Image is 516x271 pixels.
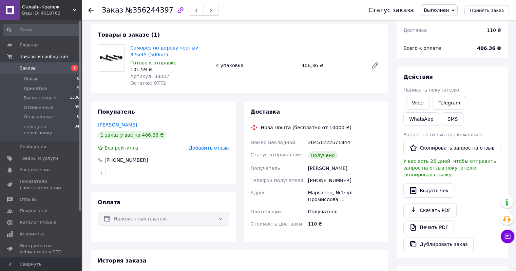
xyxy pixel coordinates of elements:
div: 110 ₴ [483,23,505,38]
div: [PHONE_NUMBER] [307,174,383,187]
div: Марганец, №1: ул. Промислова, 1 [307,187,383,206]
div: Вернуться назад [88,7,94,14]
span: 1 товар [403,15,422,21]
span: Добавить отзыв [189,145,229,151]
span: Готово к отправке [130,60,177,65]
button: SMS [442,112,463,126]
div: Нова Пошта (бесплатно от 10000 ₴) [259,124,353,131]
span: Покупатели [20,208,47,214]
span: Действия [403,74,433,80]
span: Принятые [24,85,47,92]
span: Товары в заказе (1) [98,32,160,38]
span: Новые [24,76,39,82]
span: Артикул: 38007 [130,74,169,79]
div: Ваш ID: 4018762 [22,10,81,16]
a: Саморез по дереву черный 3,5х45 (500шт) [130,45,198,57]
span: Каталог ProSale [20,219,56,226]
span: Получатель [251,166,280,171]
span: Запрос на отзыв про компанию [403,132,482,137]
b: 406.36 ₴ [477,45,501,51]
span: №356244397 [125,6,173,14]
div: [PHONE_NUMBER] [104,157,149,163]
span: передано перевізнику [24,124,75,136]
span: Аналитика [20,231,45,237]
span: Плательщик [251,209,282,214]
span: Остаток: 9772 [130,80,166,86]
a: WhatsApp [403,112,439,126]
span: 0 [77,114,79,120]
span: 34 [75,124,79,136]
span: Всего к оплате [403,45,441,51]
span: Главная [20,42,39,48]
span: 0 [77,76,79,82]
span: Без рейтинга [104,145,138,151]
div: 4 упаковка [213,61,299,70]
span: Написать покупателю [403,87,459,93]
span: Отзывы [20,196,38,202]
span: 5 [77,85,79,92]
span: Уведомления [20,167,51,173]
span: Выполненные [24,95,56,101]
span: 1336 [70,95,79,101]
span: У вас есть 26 дней, чтобы отправить запрос на отзыв покупателю, скопировав ссылку. [403,158,496,177]
div: 20451222571844 [307,136,383,149]
span: Доставка [251,109,280,115]
span: Инструменты вебмастера и SEO [20,243,63,255]
span: 1 [71,65,78,71]
div: Статус заказа [368,7,414,14]
span: История заказа [98,257,147,264]
span: Статус отправления [251,152,302,157]
a: Telegram [433,96,466,110]
img: Саморез по дереву черный 3,5х45 (500шт) [98,48,125,68]
a: [PERSON_NAME] [98,122,137,128]
span: Доставка [403,27,427,33]
div: [PERSON_NAME] [307,162,383,174]
span: Стоимость доставки [251,221,302,227]
span: Номер накладной [251,140,295,145]
span: Оплаченные [24,114,53,120]
span: Заказы [20,65,36,71]
button: Дублировать заказ [403,237,474,251]
div: 1 заказ у вас на 406,36 ₴ [98,131,166,139]
a: Редактировать [368,59,382,72]
span: Оплата [98,199,120,206]
div: 101,59 ₴ [130,66,210,73]
span: Товары и услуги [20,155,58,161]
div: Получатель [307,206,383,218]
span: 95 [75,104,79,111]
span: Показатели работы компании [20,178,63,191]
button: Скопировать запрос на отзыв [403,141,500,155]
div: 110 ₴ [307,218,383,230]
span: Заказы и сообщения [20,54,68,60]
input: Поиск [3,24,80,36]
span: Адрес [251,190,266,195]
div: 406,36 ₴ [299,61,365,70]
a: Печать PDF [403,220,454,234]
span: Онлайн-Крепеж [22,4,73,10]
span: Принять заказ [470,8,504,13]
span: Заказ [102,6,123,14]
span: Покупатель [98,109,135,115]
a: Viber [406,96,430,110]
span: Сообщения [20,144,46,150]
div: Получено [308,151,338,159]
a: Скачать PDF [403,203,457,217]
span: Выполнен [424,7,449,13]
span: Телефон получателя [251,178,303,183]
button: Чат с покупателем [501,230,514,243]
span: Отмененные [24,104,53,111]
button: Принять заказ [464,5,509,15]
button: Выдать чек [403,183,454,198]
